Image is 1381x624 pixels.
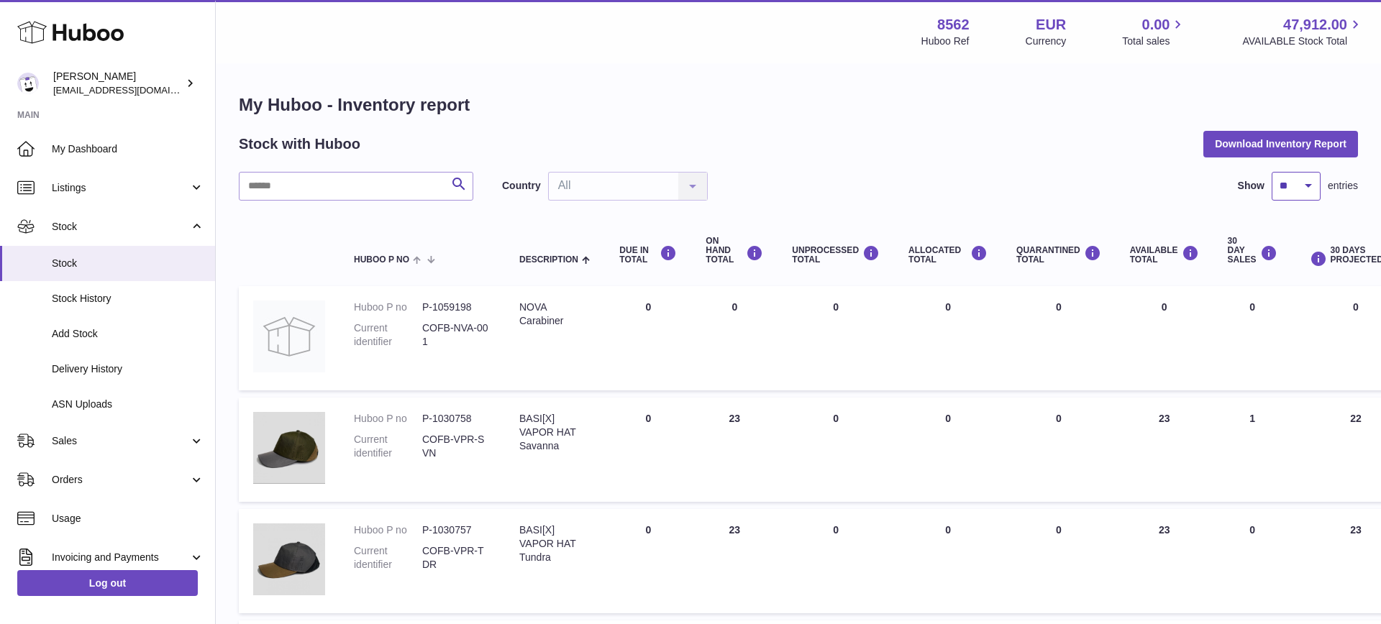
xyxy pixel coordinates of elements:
[1122,35,1186,48] span: Total sales
[1122,15,1186,48] a: 0.00 Total sales
[1026,35,1067,48] div: Currency
[17,73,39,94] img: fumi@codeofbell.com
[422,321,491,349] dd: COFB-NVA-001
[253,412,325,484] img: product image
[605,509,691,613] td: 0
[605,286,691,390] td: 0
[778,286,894,390] td: 0
[52,181,189,195] span: Listings
[1242,35,1364,48] span: AVAILABLE Stock Total
[519,255,578,265] span: Description
[1238,179,1264,193] label: Show
[691,509,778,613] td: 23
[691,398,778,502] td: 23
[1242,15,1364,48] a: 47,912.00 AVAILABLE Stock Total
[53,70,183,97] div: [PERSON_NAME]
[605,398,691,502] td: 0
[422,300,491,314] dd: P-1059198
[1228,237,1277,265] div: 30 DAY SALES
[354,544,422,572] dt: Current identifier
[239,134,360,154] h2: Stock with Huboo
[52,473,189,487] span: Orders
[778,509,894,613] td: 0
[354,255,409,265] span: Huboo P no
[253,523,325,595] img: product image
[52,551,189,564] span: Invoicing and Payments
[52,434,189,448] span: Sales
[937,15,970,35] strong: 8562
[519,412,591,453] div: BASI[X] VAPOR HAT Savanna
[354,523,422,537] dt: Huboo P no
[52,220,189,234] span: Stock
[619,245,677,265] div: DUE IN TOTAL
[502,179,541,193] label: Country
[908,245,988,265] div: ALLOCATED Total
[422,544,491,572] dd: COFB-VPR-TDR
[894,398,1002,502] td: 0
[1213,398,1292,502] td: 1
[1213,509,1292,613] td: 0
[354,321,422,349] dt: Current identifier
[706,237,763,265] div: ON HAND Total
[1203,131,1358,157] button: Download Inventory Report
[52,327,204,341] span: Add Stock
[792,245,880,265] div: UNPROCESSED Total
[921,35,970,48] div: Huboo Ref
[1016,245,1101,265] div: QUARANTINED Total
[1142,15,1170,35] span: 0.00
[354,412,422,426] dt: Huboo P no
[1036,15,1066,35] strong: EUR
[52,142,204,156] span: My Dashboard
[239,93,1358,116] h1: My Huboo - Inventory report
[422,412,491,426] dd: P-1030758
[691,286,778,390] td: 0
[1116,509,1213,613] td: 23
[1328,179,1358,193] span: entries
[1116,398,1213,502] td: 23
[253,300,325,372] img: product image
[778,398,894,502] td: 0
[52,292,204,306] span: Stock History
[1213,286,1292,390] td: 0
[1116,286,1213,390] td: 0
[53,84,211,96] span: [EMAIL_ADDRESS][DOMAIN_NAME]
[894,509,1002,613] td: 0
[1056,301,1062,313] span: 0
[1056,524,1062,536] span: 0
[422,433,491,460] dd: COFB-VPR-SVN
[894,286,1002,390] td: 0
[422,523,491,537] dd: P-1030757
[1283,15,1347,35] span: 47,912.00
[1130,245,1199,265] div: AVAILABLE Total
[354,300,422,314] dt: Huboo P no
[52,398,204,411] span: ASN Uploads
[52,362,204,376] span: Delivery History
[519,300,591,328] div: NOVA Carabiner
[354,433,422,460] dt: Current identifier
[52,512,204,526] span: Usage
[1056,413,1062,424] span: 0
[52,257,204,270] span: Stock
[17,570,198,596] a: Log out
[519,523,591,564] div: BASI[X] VAPOR HAT Tundra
